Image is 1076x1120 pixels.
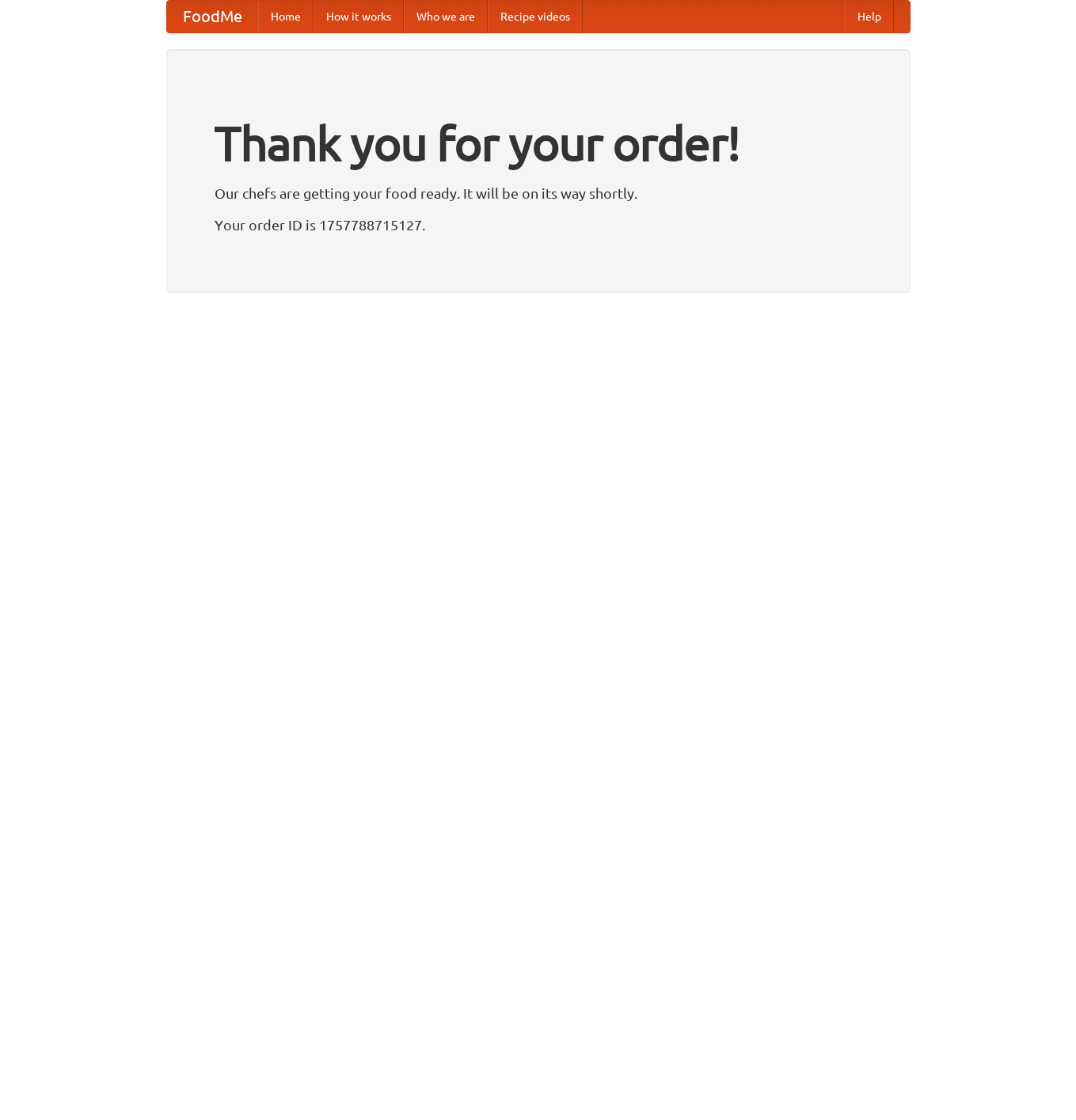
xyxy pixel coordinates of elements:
a: Home [258,1,314,32]
a: FoodMe [167,1,258,32]
p: Your order ID is 1757788715127. [215,213,862,237]
a: Recipe videos [488,1,583,32]
a: How it works [314,1,404,32]
a: Help [845,1,894,32]
p: Our chefs are getting your food ready. It will be on its way shortly. [215,181,862,205]
a: Who we are [404,1,488,32]
h1: Thank you for your order! [215,105,862,181]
